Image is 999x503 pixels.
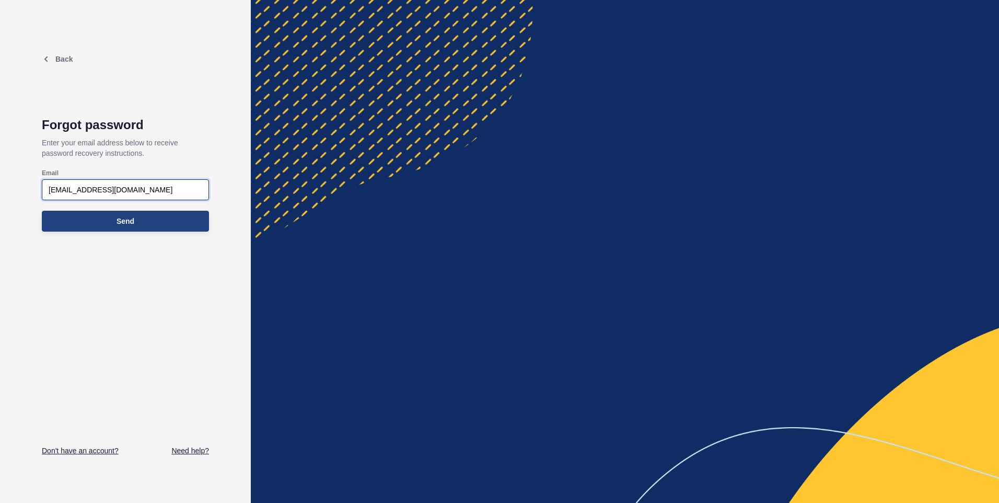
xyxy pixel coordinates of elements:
a: Don't have an account? [42,445,119,456]
a: Back [42,55,73,63]
span: Send [117,216,134,226]
a: Need help? [171,445,209,456]
button: Send [42,211,209,232]
label: Email [42,169,59,177]
span: Back [55,55,73,63]
p: Enter your email address below to receive password recovery instructions. [42,132,209,164]
h1: Forgot password [42,118,209,132]
input: e.g. name@company.com [49,185,202,195]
